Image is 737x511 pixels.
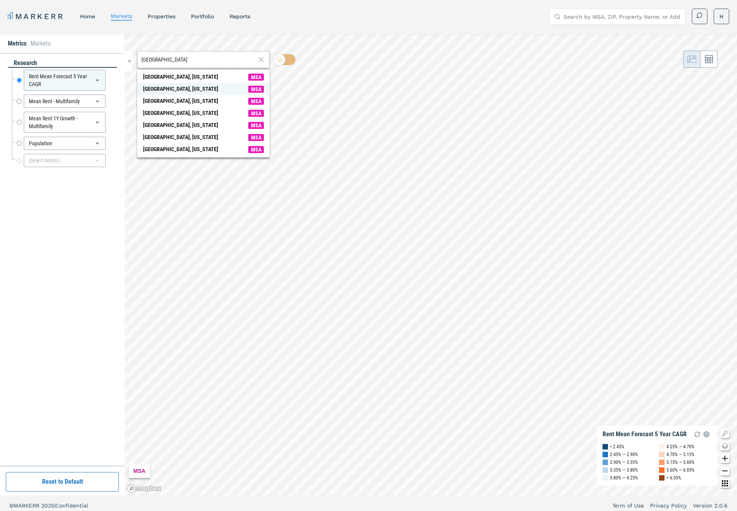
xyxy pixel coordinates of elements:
a: Privacy Policy [650,502,687,509]
div: 5.15% — 5.60% [666,458,695,466]
div: 3.35% — 3.80% [610,466,638,474]
button: Change style map button [720,441,730,451]
a: MARKERR [8,11,64,22]
span: MSA [248,134,264,141]
a: Version 2.0.6 [693,502,728,509]
div: Mean Rent - Multifamily [24,95,106,108]
span: © [9,502,14,509]
div: 4.70% — 5.15% [666,451,695,458]
span: MARKERR [14,502,41,509]
span: Search Bar Suggestion Item: Aberdeen, South Dakota [137,83,270,95]
span: MSA [248,122,264,129]
a: Portfolio [191,13,214,19]
img: Reload Legend [693,430,702,439]
span: MSA [248,86,264,93]
div: 3.80% — 4.25% [610,474,638,482]
span: Search Bar Suggestion Item: Aberdeen, Mississippi [137,119,270,131]
div: MSA [129,464,150,478]
input: Search by MSA or ZIP Code [141,56,256,64]
div: Population [24,137,106,150]
span: H [719,12,723,20]
li: Metrics [8,39,27,48]
div: [GEOGRAPHIC_DATA], [US_STATE] [143,145,218,153]
div: [GEOGRAPHIC_DATA], [US_STATE] [143,73,218,81]
button: Zoom in map button [720,454,730,463]
div: Rent Mean Forecast 5 Year CAGR [24,70,106,91]
span: MSA [248,110,264,117]
div: [GEOGRAPHIC_DATA], [US_STATE] [143,85,218,93]
span: 2025 | [41,502,55,509]
span: MSA [248,146,264,153]
div: Rent Mean Forecast 5 Year CAGR [603,430,687,438]
div: (Select Metric) [24,154,106,167]
div: [GEOGRAPHIC_DATA], [US_STATE] [143,109,218,117]
input: Search by MSA, ZIP, Property Name, or Address [564,9,680,25]
div: 4.25% — 4.70% [666,443,695,451]
div: Mean Rent 1Y Growth - Multifamily [24,112,106,133]
canvas: Map [125,34,737,495]
div: 5.60% — 6.05% [666,466,695,474]
span: Search Bar Suggestion Item: Aberdeen Proving Ground, Maryland [137,143,270,155]
button: Zoom out map button [720,466,730,476]
a: Mapbox logo [127,484,161,493]
a: Term of Use [612,502,644,509]
button: Other options map button [720,479,730,488]
div: research [8,59,117,68]
img: Settings [702,430,711,439]
div: [GEOGRAPHIC_DATA], [US_STATE] [143,97,218,105]
li: Markets [30,39,51,48]
span: Search Bar Suggestion Item: Aberdeen, Maryland [137,71,270,83]
span: Search Bar Suggestion Item: Aberdeen, North Carolina [137,107,270,119]
div: 2.45% — 2.90% [610,451,638,458]
span: MSA [248,98,264,105]
a: properties [148,13,175,19]
div: > 6.05% [666,474,681,482]
a: markets [111,13,132,19]
span: Search Bar Suggestion Item: Aberdeen, Washington [137,95,270,107]
div: 2.90% — 3.35% [610,458,638,466]
span: MSA [248,74,264,81]
span: Confidential [55,502,88,509]
a: reports [230,13,250,19]
div: [GEOGRAPHIC_DATA], [US_STATE] [143,133,218,141]
button: Show/Hide Legend Map Button [720,429,730,438]
button: Reset to Default [6,472,119,492]
div: [GEOGRAPHIC_DATA], [US_STATE] [143,121,218,129]
a: home [80,13,95,19]
span: Search Bar Suggestion Item: Aberdeen, Ohio [137,131,270,143]
div: < 2.45% [610,443,624,451]
button: H [714,9,729,24]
